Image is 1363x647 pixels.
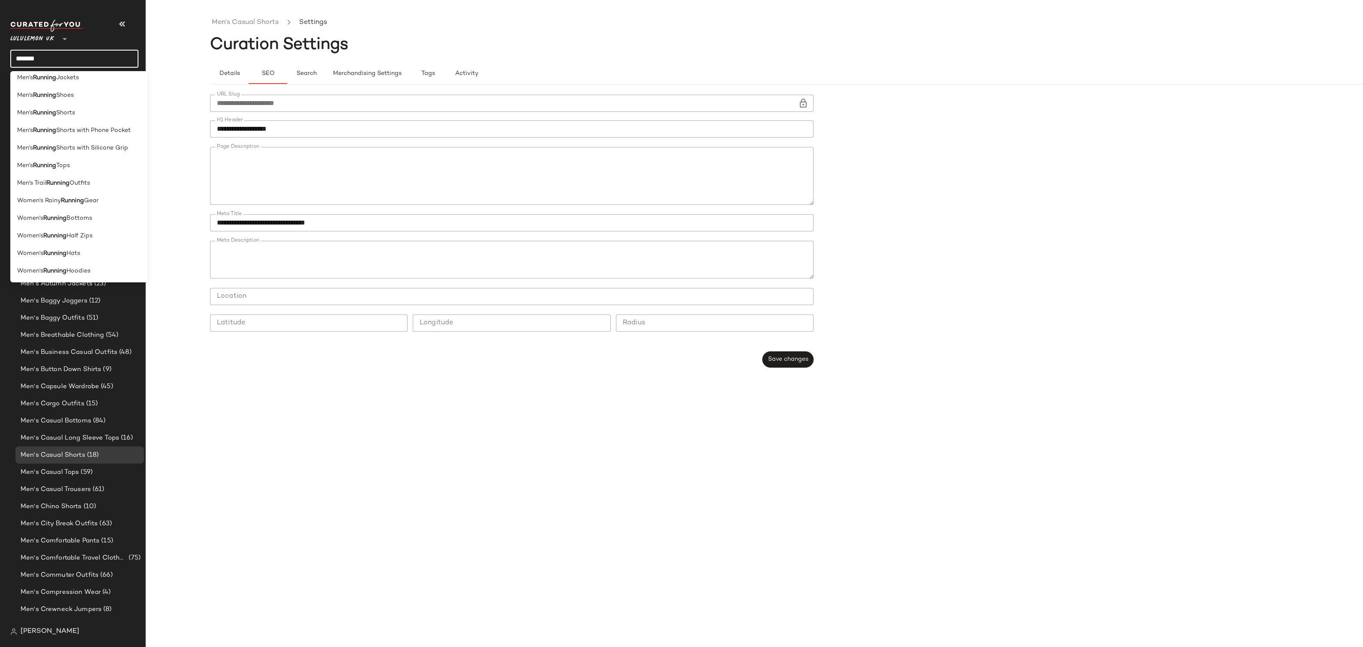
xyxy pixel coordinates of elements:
span: (66) [99,570,113,580]
span: Men's Casual Bottoms [21,416,91,426]
li: Settings [297,17,329,28]
span: (42) [99,622,112,632]
span: Women's [17,214,43,223]
span: (63) [98,519,112,529]
b: Running [61,196,84,205]
span: SEO [261,70,274,77]
span: Activity [455,70,478,77]
span: Men's Breathable Clothing [21,330,104,340]
span: Men's [17,126,33,135]
span: (18) [85,450,99,460]
span: Men's [17,108,33,117]
span: (15) [84,399,98,409]
span: (15) [99,536,113,546]
span: (75) [127,553,141,563]
span: Shoes [56,91,74,100]
span: Men's Chino Shorts [21,502,82,512]
span: Men's Casual Trousers [21,485,91,494]
span: Men's Compression Wear [21,587,101,597]
span: Gear [84,196,99,205]
span: Men's [17,161,33,170]
span: Merchandising Settings [333,70,402,77]
span: (9) [101,365,111,374]
b: Running [43,214,66,223]
span: Women's Rainy [17,196,61,205]
span: Men's Comfortable Travel Clothes [21,553,127,563]
span: Men's Casual Tops [21,467,79,477]
span: (54) [104,330,119,340]
span: (8) [102,605,111,614]
span: Curation Settings [210,36,348,54]
span: Hats [66,249,80,258]
span: Men's Autumn Jackets [21,279,93,289]
b: Running [33,126,56,135]
span: Shorts with Phone Pocket [56,126,131,135]
span: Save changes [768,356,808,363]
span: (12) [87,296,101,306]
b: Running [33,73,56,82]
span: Women's [17,231,43,240]
span: Women's [17,267,43,276]
span: Men's Button Down Shirts [21,365,101,374]
span: Search [296,70,317,77]
span: Men's Date Night Outfits [21,622,99,632]
img: svg%3e [10,628,17,635]
img: cfy_white_logo.C9jOOHJF.svg [10,20,83,32]
span: Bottoms [66,214,92,223]
span: Men's Baggy Joggers [21,296,87,306]
span: Women's [17,249,43,258]
span: (23) [93,279,106,289]
span: Men's Business Casual Outfits [21,347,117,357]
span: Men's Baggy Outfits [21,313,85,323]
span: Men's Comfortable Pants [21,536,99,546]
span: Men's Casual Shorts [21,450,85,460]
span: Men's Cargo Outfits [21,399,84,409]
span: Tags [421,70,435,77]
b: Running [46,179,69,188]
span: Men's [17,73,33,82]
b: Running [33,144,56,153]
span: Men's Crewneck Jumpers [21,605,102,614]
span: Men's Commuter Outfits [21,570,99,580]
span: Shorts [56,108,75,117]
span: (48) [117,347,132,357]
span: (16) [119,433,133,443]
span: Tops [56,161,70,170]
b: Running [43,267,66,276]
span: (61) [91,485,105,494]
span: Details [219,70,240,77]
span: Men's City Break Outfits [21,519,98,529]
span: Half Zips [66,231,93,240]
b: Running [33,161,56,170]
span: (51) [85,313,99,323]
span: Men's [17,91,33,100]
span: (59) [79,467,93,477]
span: Men's [17,144,33,153]
span: Men's Trail [17,179,46,188]
span: [PERSON_NAME] [21,626,79,637]
span: Men's Capsule Wardrobe [21,382,99,392]
b: Running [43,249,66,258]
span: (45) [99,382,113,392]
span: (10) [82,502,96,512]
b: Running [33,91,56,100]
span: Shorts with Silicone Grip [56,144,128,153]
span: Hoodies [66,267,90,276]
span: Men's Casual Long Sleeve Tops [21,433,119,443]
span: (4) [101,587,111,597]
span: (84) [91,416,106,426]
b: Running [33,108,56,117]
a: Men's Casual Shorts [212,17,279,28]
span: Outfits [69,179,90,188]
button: Save changes [763,351,814,368]
b: Running [43,231,66,240]
span: Jackets [56,73,79,82]
span: Lululemon UK [10,29,54,45]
